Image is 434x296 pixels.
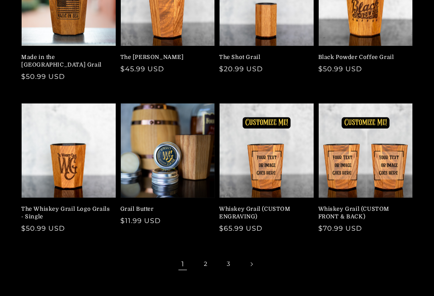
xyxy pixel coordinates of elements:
a: Page 2 [196,255,215,274]
a: Whiskey Grail (CUSTOM ENGRAVING) [219,206,309,221]
a: The Whiskey Grail Logo Grails - Single [21,206,111,221]
a: Next page [242,255,261,274]
a: The Shot Grail [219,54,309,61]
a: Black Powder Coffee Grail [318,54,408,61]
a: Page 3 [219,255,238,274]
a: Grail Butter [120,206,210,213]
a: The [PERSON_NAME] [120,54,210,61]
a: Made in the [GEOGRAPHIC_DATA] Grail [21,54,111,69]
span: Page 1 [173,255,192,274]
a: Whiskey Grail (CUSTOM FRONT & BACK) [318,206,408,221]
nav: Pagination [21,255,413,274]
